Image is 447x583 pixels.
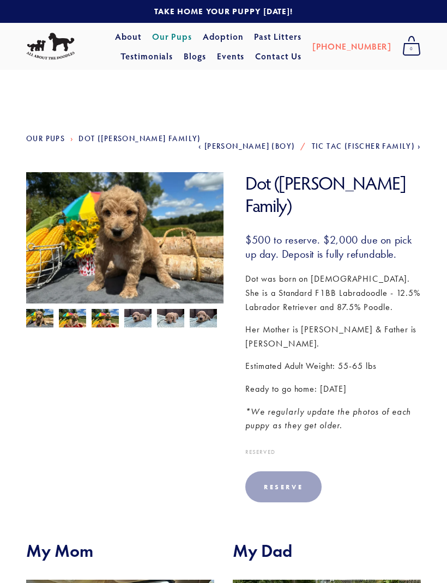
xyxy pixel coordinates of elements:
[245,471,322,502] div: Reserve
[312,142,415,151] span: Tic Tac (Fischer Family)
[245,172,421,217] h1: Dot ([PERSON_NAME] Family)
[402,42,421,56] span: 0
[312,37,391,56] a: [PHONE_NUMBER]
[26,134,65,143] a: Our Pups
[152,27,192,46] a: Our Pups
[26,33,75,59] img: All About The Doodles
[120,46,173,66] a: Testimonials
[78,134,201,143] a: Dot ([PERSON_NAME] Family)
[92,309,119,330] img: Dot 5.jpg
[245,323,421,350] p: Her Mother is [PERSON_NAME] & Father is [PERSON_NAME].
[26,172,224,320] img: Dot 4.jpg
[264,483,303,491] div: Reserve
[190,309,217,330] img: Dot 3.jpg
[233,541,421,561] h2: My Dad
[245,382,421,396] p: Ready to go home: [DATE]
[26,541,214,561] h2: My Mom
[204,142,295,151] span: [PERSON_NAME] (Boy)
[203,27,244,46] a: Adoption
[245,272,421,314] p: Dot was born on [DEMOGRAPHIC_DATA]. She is a Standard F1BB Labradoodle - 12.5% Labrador Retriever...
[254,31,301,42] a: Past Litters
[26,309,53,330] img: Dot 4.jpg
[184,46,206,66] a: Blogs
[157,308,184,329] img: Dot 2.jpg
[397,33,426,60] a: 0 items in cart
[245,359,421,373] p: Estimated Adult Weight: 55-65 lbs
[124,309,152,330] img: Dot 1.jpg
[245,233,421,261] h3: $500 to reserve. $2,000 due on pick up day. Deposit is fully refundable.
[115,27,142,46] a: About
[198,142,295,151] a: [PERSON_NAME] (Boy)
[245,406,414,431] em: *We regularly update the photos of each puppy as they get older.
[255,46,301,66] a: Contact Us
[245,449,421,455] div: Reserved
[217,46,245,66] a: Events
[59,309,86,330] img: Dot 6.jpg
[312,142,421,151] a: Tic Tac (Fischer Family)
